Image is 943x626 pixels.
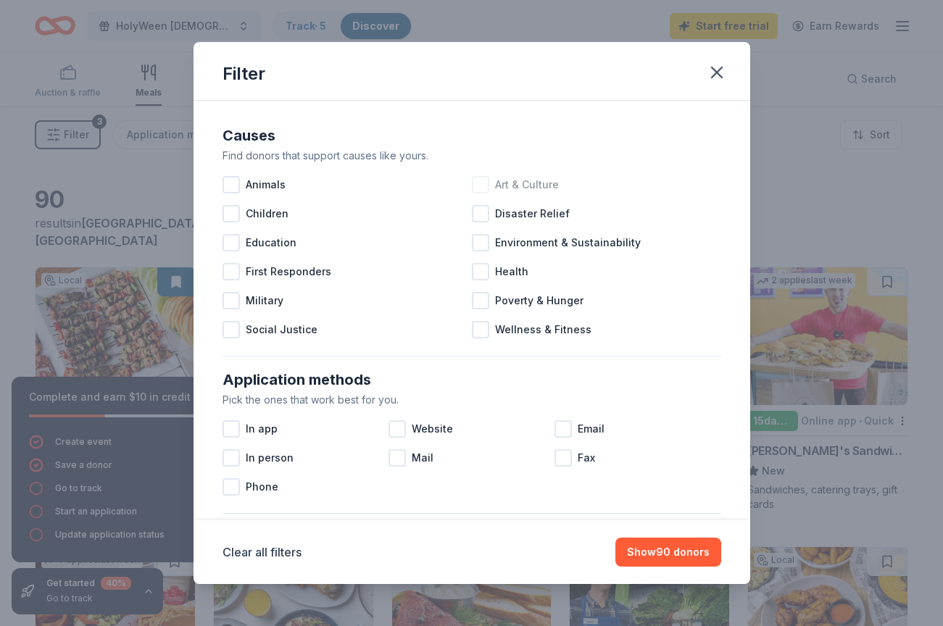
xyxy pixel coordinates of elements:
[246,176,286,193] span: Animals
[578,449,595,467] span: Fax
[246,449,294,467] span: In person
[615,538,721,567] button: Show90 donors
[246,263,331,280] span: First Responders
[578,420,605,438] span: Email
[412,420,453,438] span: Website
[246,205,288,222] span: Children
[246,420,278,438] span: In app
[223,368,721,391] div: Application methods
[495,205,570,222] span: Disaster Relief
[223,543,302,561] button: Clear all filters
[412,449,433,467] span: Mail
[246,321,317,338] span: Social Justice
[223,391,721,409] div: Pick the ones that work best for you.
[495,321,591,338] span: Wellness & Fitness
[495,263,528,280] span: Health
[495,176,559,193] span: Art & Culture
[246,234,296,251] span: Education
[246,478,278,496] span: Phone
[246,292,283,309] span: Military
[223,124,721,147] div: Causes
[495,234,641,251] span: Environment & Sustainability
[223,62,265,85] div: Filter
[223,147,721,164] div: Find donors that support causes like yours.
[495,292,583,309] span: Poverty & Hunger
